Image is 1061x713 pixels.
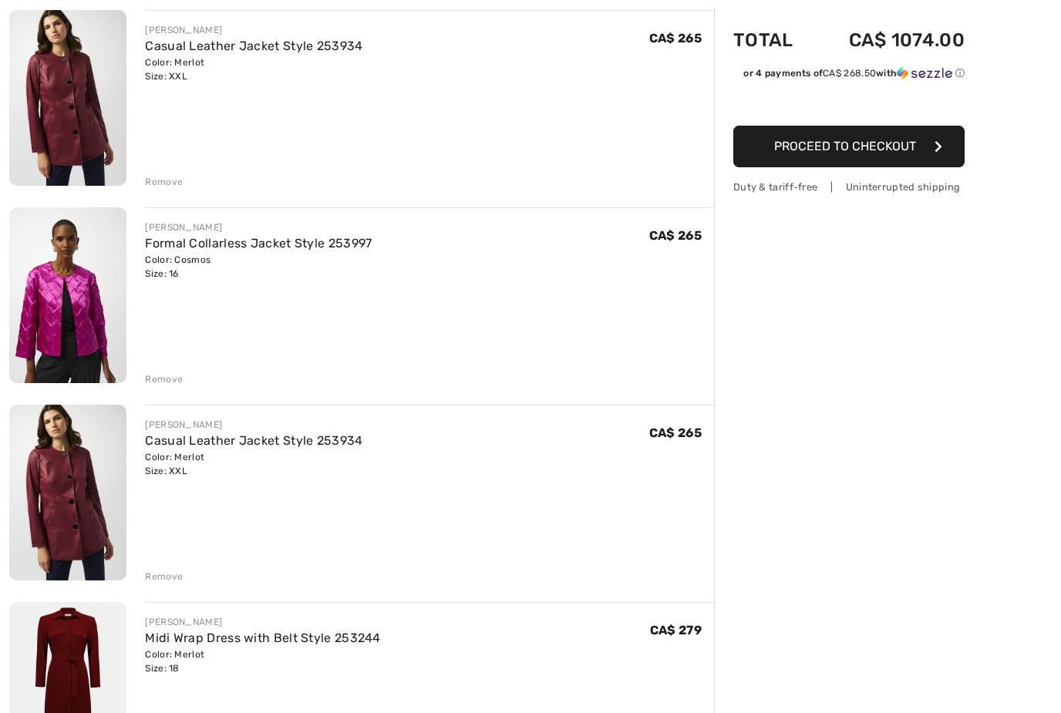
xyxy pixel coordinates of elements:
img: Casual Leather Jacket Style 253934 [9,405,126,580]
span: CA$ 265 [649,425,702,440]
a: Casual Leather Jacket Style 253934 [145,433,362,448]
img: Sezzle [897,66,952,80]
div: Color: Merlot Size: 18 [145,647,380,675]
div: or 4 payments ofCA$ 268.50withSezzle Click to learn more about Sezzle [733,66,965,86]
td: Total [733,14,812,66]
div: Remove [145,570,183,584]
a: Midi Wrap Dress with Belt Style 253244 [145,631,380,645]
div: [PERSON_NAME] [145,418,362,432]
div: Remove [145,175,183,189]
span: Proceed to Checkout [774,139,916,153]
div: or 4 payments of with [743,66,965,80]
button: Proceed to Checkout [733,126,965,167]
div: Duty & tariff-free | Uninterrupted shipping [733,180,965,194]
div: Color: Merlot Size: XXL [145,55,362,83]
div: [PERSON_NAME] [145,220,372,234]
div: [PERSON_NAME] [145,23,362,37]
img: Formal Collarless Jacket Style 253997 [9,207,126,383]
div: [PERSON_NAME] [145,615,380,629]
span: CA$ 268.50 [823,68,876,79]
div: Remove [145,372,183,386]
a: Casual Leather Jacket Style 253934 [145,39,362,53]
td: CA$ 1074.00 [812,14,965,66]
span: CA$ 265 [649,31,702,45]
a: Formal Collarless Jacket Style 253997 [145,236,372,251]
span: CA$ 279 [650,623,702,637]
div: Color: Merlot Size: XXL [145,450,362,478]
div: Color: Cosmos Size: 16 [145,253,372,281]
span: CA$ 265 [649,228,702,243]
iframe: PayPal-paypal [733,86,965,120]
img: Casual Leather Jacket Style 253934 [9,10,126,186]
